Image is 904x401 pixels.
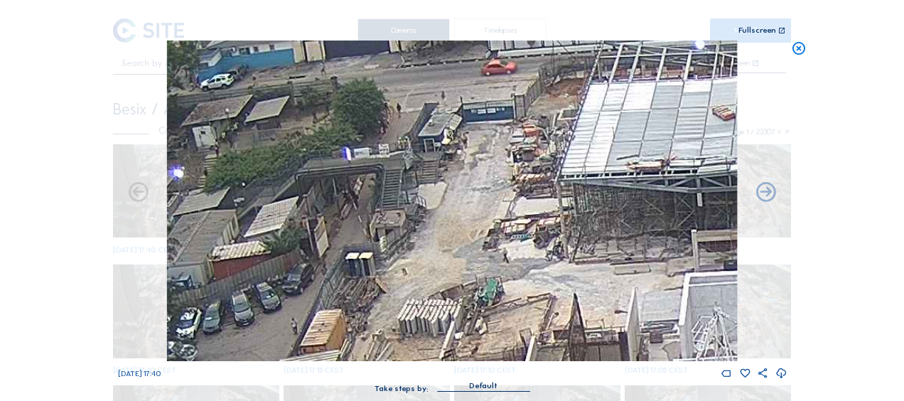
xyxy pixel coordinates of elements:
div: Default [469,380,497,392]
i: Forward [127,181,150,205]
div: Fullscreen [738,26,776,35]
div: Default [437,380,529,391]
i: Back [754,181,777,205]
div: Take steps by: [375,385,429,392]
img: Image [167,41,737,361]
span: [DATE] 17:40 [118,369,161,378]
